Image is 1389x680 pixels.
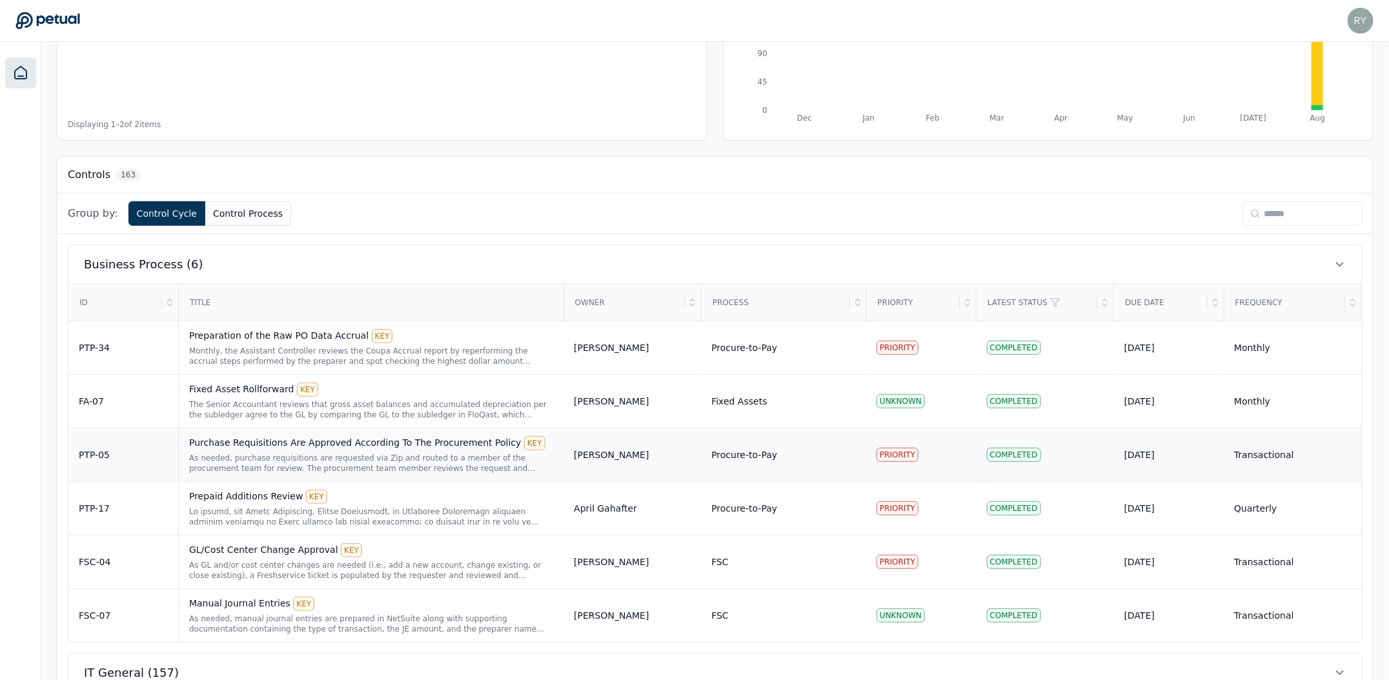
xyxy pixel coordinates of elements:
div: Monthly, the Assistant Controller reviews the Coupa Accrual report by reperforming the accrual st... [189,346,553,366]
tspan: 45 [758,77,767,86]
img: ryan.mierzwiak@klaviyo.com [1348,8,1374,34]
div: Prepaid Additions Review [189,490,553,504]
div: Due Date [1115,285,1208,320]
a: Go to Dashboard [15,12,80,30]
div: KEY [306,490,327,504]
div: As needed, the Staff Accountant, Senior Accountant, or Principal Accountant verifies prepaid invo... [189,506,553,527]
button: Control Cycle [128,201,205,226]
div: FSC-07 [79,609,168,622]
div: Completed [987,608,1041,623]
div: Completed [987,501,1041,515]
div: [PERSON_NAME] [574,609,649,622]
div: Fixed Asset Rollforward [189,383,553,397]
div: Purchase Requisitions Are Approved According To The Procurement Policy [189,436,553,450]
div: Latest Status [977,285,1097,320]
tspan: Jun [1182,114,1195,123]
div: PTP-05 [79,448,168,461]
div: Preparation of the Raw PO Data Accrual [189,329,553,343]
div: ID [69,285,162,320]
div: GL/Cost Center Change Approval [189,543,553,557]
div: FA-07 [79,395,168,408]
div: UNKNOWN [877,608,925,623]
div: [DATE] [1124,502,1214,515]
div: April Gahafter [574,502,637,515]
div: Frequency [1225,285,1345,320]
div: The Senior Accountant reviews that gross asset balances and accumulated depreciation per the subl... [189,399,553,420]
tspan: Apr [1055,114,1068,123]
div: [DATE] [1124,341,1214,354]
tspan: [DATE] [1241,114,1266,123]
div: FSC-04 [79,555,168,568]
td: Transactional [1224,535,1361,588]
span: Group by: [68,206,118,221]
td: Quarterly [1224,481,1361,535]
div: As needed, purchase requisitions are requested via Zip and routed to a member of the procurement ... [189,453,553,474]
div: PRIORITY [877,448,918,462]
div: Completed [987,341,1041,355]
tspan: Mar [989,114,1004,123]
div: KEY [372,329,393,343]
span: Displaying 1– 2 of 2 items [68,119,161,130]
div: Procure-to-Pay [711,502,777,515]
div: KEY [524,436,545,450]
tspan: Dec [797,114,812,123]
div: FSC [711,609,728,622]
tspan: May [1117,114,1133,123]
div: Completed [987,555,1041,569]
div: [DATE] [1124,609,1214,622]
div: PRIORITY [877,341,918,355]
td: Transactional [1224,588,1361,642]
div: PTP-17 [79,502,168,515]
div: As needed, manual journal entries are prepared in NetSuite along with supporting documentation co... [189,614,553,634]
div: Completed [987,394,1041,408]
div: PRIORITY [877,555,918,569]
h3: Controls [68,167,110,183]
tspan: Aug [1310,114,1325,123]
div: Procure-to-Pay [711,341,777,354]
div: KEY [293,597,314,611]
td: Monthly [1224,321,1361,374]
tspan: Jan [862,114,875,123]
div: Fixed Assets [711,395,767,408]
div: KEY [341,543,362,557]
div: Title [179,285,563,320]
div: [DATE] [1124,448,1214,461]
div: KEY [297,383,318,397]
tspan: 0 [762,106,767,115]
div: [DATE] [1124,395,1214,408]
div: Procure-to-Pay [711,448,777,461]
div: Manual Journal Entries [189,597,553,611]
td: Transactional [1224,428,1361,481]
span: Business Process (6) [84,255,203,274]
div: [PERSON_NAME] [574,448,649,461]
div: PRIORITY [877,501,918,515]
button: Control Process [205,201,291,226]
div: PTP-34 [79,341,168,354]
tspan: 90 [758,49,767,58]
div: [PERSON_NAME] [574,341,649,354]
div: [PERSON_NAME] [574,555,649,568]
div: Process [702,285,850,320]
div: FSC [711,555,728,568]
tspan: Feb [926,114,940,123]
span: 163 [116,168,141,181]
div: UNKNOWN [877,394,925,408]
div: Priority [867,285,960,320]
div: [PERSON_NAME] [574,395,649,408]
td: Monthly [1224,374,1361,428]
a: Dashboard [5,57,36,88]
div: [DATE] [1124,555,1214,568]
div: As GL and/or cost center changes are needed (i.e., add a new account, change existing, or close e... [189,560,553,581]
div: Completed [987,448,1041,462]
button: Business Process (6) [68,245,1362,284]
div: Owner [565,285,685,320]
